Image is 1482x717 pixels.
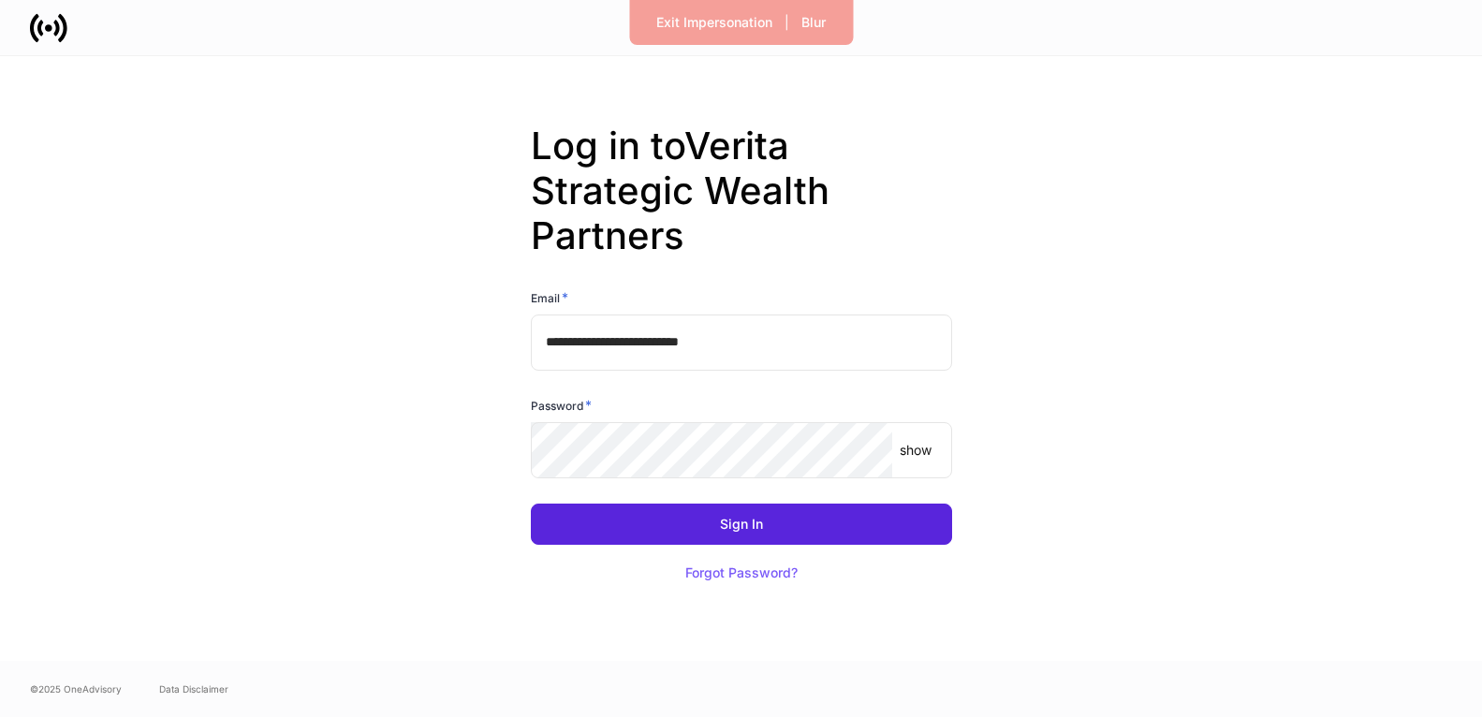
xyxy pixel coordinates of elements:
[531,396,592,415] h6: Password
[720,518,763,531] div: Sign In
[644,7,785,37] button: Exit Impersonation
[656,16,772,29] div: Exit Impersonation
[531,288,568,307] h6: Email
[662,552,821,593] button: Forgot Password?
[801,16,826,29] div: Blur
[685,566,798,579] div: Forgot Password?
[159,681,228,696] a: Data Disclaimer
[531,504,952,545] button: Sign In
[900,441,932,460] p: show
[789,7,838,37] button: Blur
[531,124,952,288] h2: Log in to Verita Strategic Wealth Partners
[30,681,122,696] span: © 2025 OneAdvisory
